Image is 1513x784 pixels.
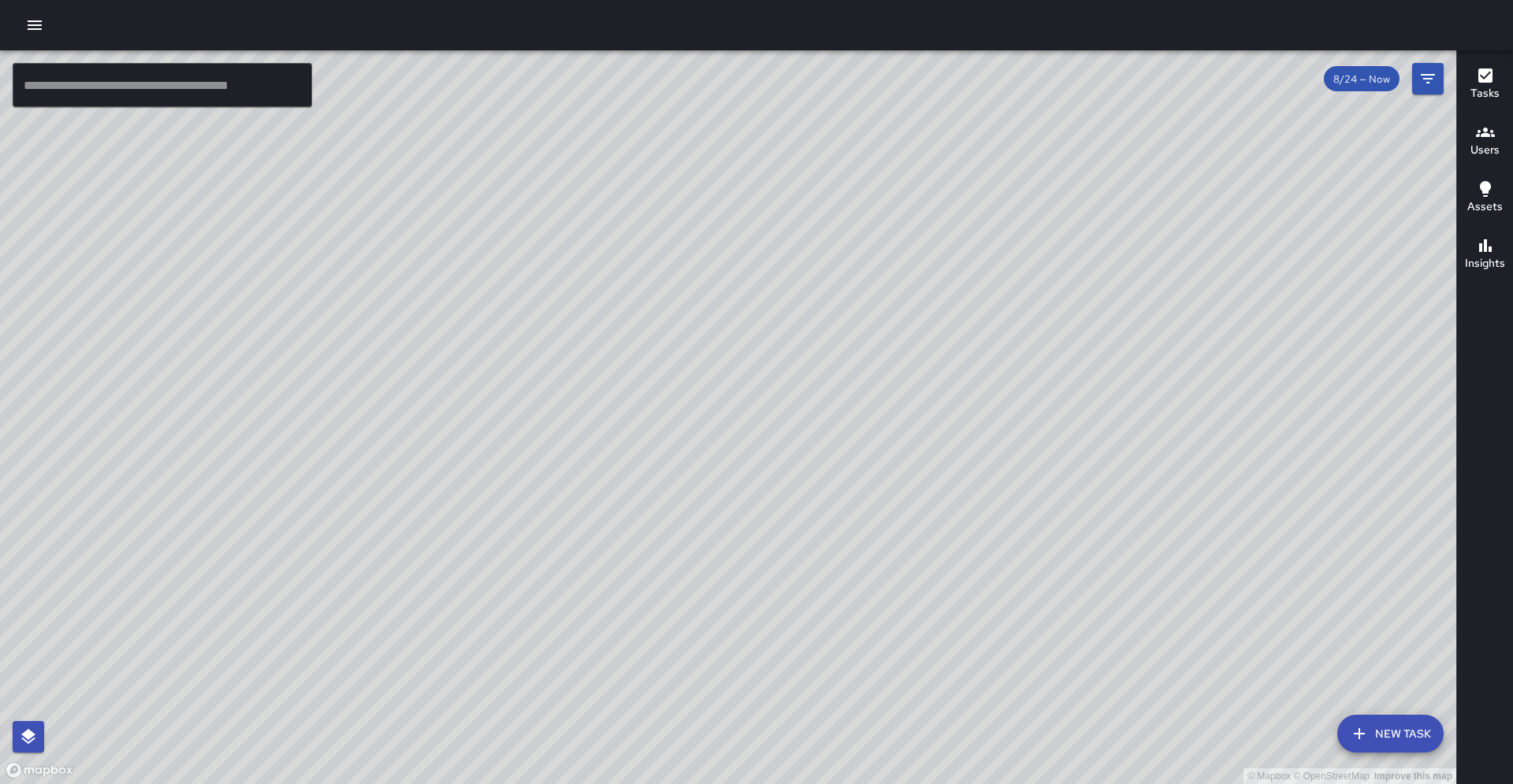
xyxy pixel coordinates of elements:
[1457,227,1513,283] button: Insights
[1465,255,1505,272] h6: Insights
[1457,170,1513,227] button: Assets
[1457,57,1513,113] button: Tasks
[1467,198,1503,216] h6: Assets
[1412,63,1444,94] button: Filters
[1337,715,1444,753] button: New Task
[1324,72,1400,86] span: 8/24 — Now
[1470,142,1500,159] h6: Users
[1470,85,1500,102] h6: Tasks
[1457,113,1513,170] button: Users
